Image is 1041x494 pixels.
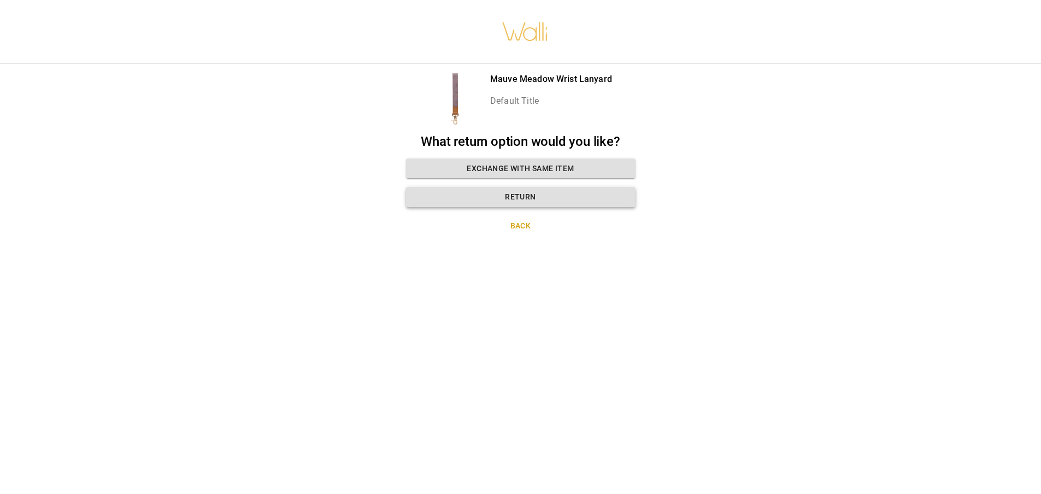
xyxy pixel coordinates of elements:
[406,187,636,207] button: Return
[490,95,612,108] p: Default Title
[406,216,636,236] button: Back
[502,8,549,55] img: walli-inc.myshopify.com
[406,158,636,179] button: Exchange with same item
[406,134,636,150] h2: What return option would you like?
[490,73,612,86] p: Mauve Meadow Wrist Lanyard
